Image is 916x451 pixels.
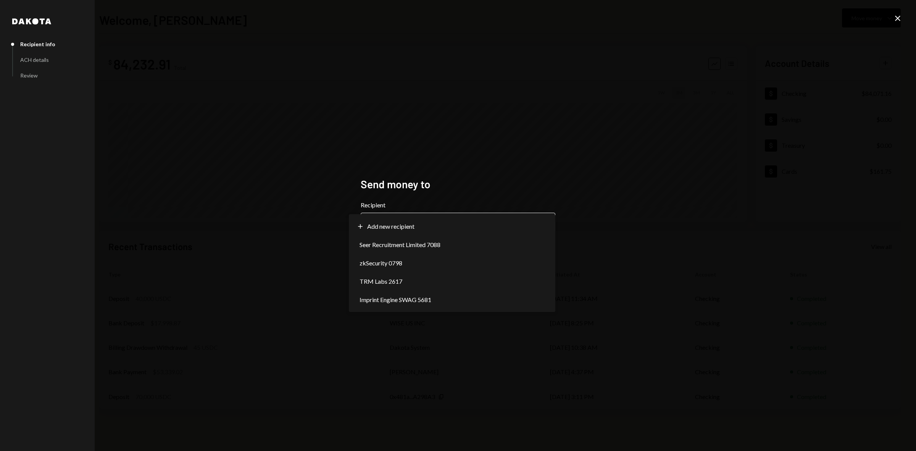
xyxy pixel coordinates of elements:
h2: Send money to [361,177,555,192]
span: Seer Recruitment Limited 7088 [360,240,440,249]
span: Add new recipient [367,222,414,231]
label: Recipient [361,200,555,210]
div: ACH details [20,57,49,63]
div: Review [20,72,38,79]
span: zkSecurity 0798 [360,259,402,268]
span: Imprint Engine SWAG 5681 [360,295,431,304]
button: Recipient [361,213,555,234]
span: TRM Labs 2617 [360,277,402,286]
div: Recipient info [20,41,55,47]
